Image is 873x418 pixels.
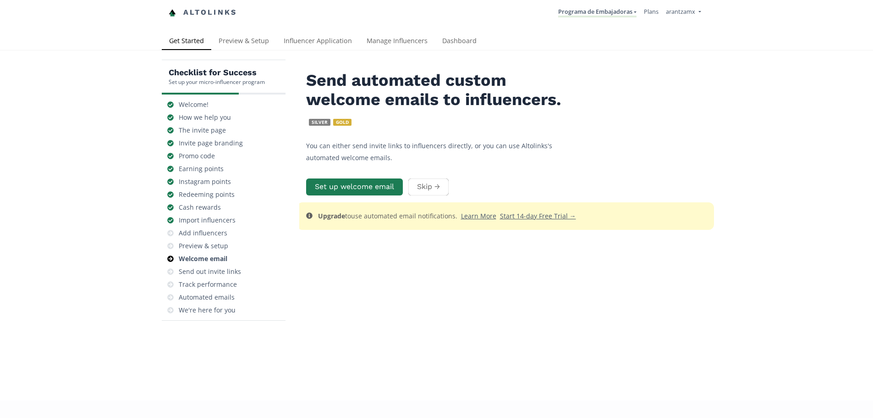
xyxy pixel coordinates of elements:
div: Set up your micro-influencer program [169,78,265,86]
a: Get Started [162,33,211,51]
strong: Upgrade [318,212,345,220]
div: Import influencers [179,216,236,225]
div: Promo code [179,151,215,161]
a: Learn More [461,212,496,220]
div: Invite page branding [179,139,243,148]
button: Skip → [408,178,449,195]
span: to use automated email notifications. [318,212,576,220]
h5: Checklist for Success [169,67,265,78]
a: SILVER [306,107,330,130]
div: How we help you [179,113,231,122]
a: Influencer Application [276,33,359,51]
div: Send out invite links [179,267,241,276]
a: Altolinks [169,5,237,20]
div: Redeeming points [179,190,235,199]
div: The invite page [179,126,226,135]
a: GOLD [330,107,351,130]
div: Earning points [179,164,224,173]
div: Preview & setup [179,241,228,251]
div: Cash rewards [179,203,221,212]
a: arantzamx [666,7,701,18]
p: You can either send invite links to influencers directly, or you can use Altolinks's automated we... [306,140,581,163]
img: favicon-32x32.png [169,9,176,17]
a: Dashboard [435,33,484,51]
div: Add influencers [179,229,227,238]
div: Track performance [179,280,237,289]
div: We're here for you [179,306,236,315]
span: GOLD [333,119,351,126]
a: Programa de Embajadoras [558,7,637,17]
a: Start 14-day Free Trial → [500,212,576,220]
span: SILVER [309,119,330,126]
a: Preview & Setup [211,33,276,51]
a: Plans [644,7,659,16]
div: Welcome email [179,254,227,263]
div: Welcome! [179,100,209,109]
button: Set up welcome email [306,178,403,195]
h2: Send automated custom welcome emails to influencers. [306,71,581,129]
div: Automated emails [179,293,235,302]
span: arantzamx [666,7,695,16]
a: Manage Influencers [359,33,435,51]
div: Instagram points [179,177,231,186]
